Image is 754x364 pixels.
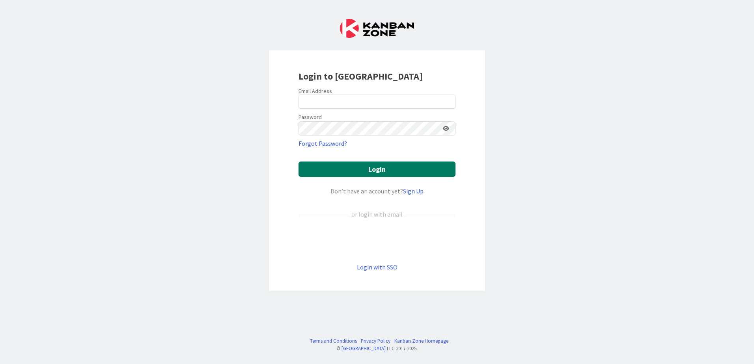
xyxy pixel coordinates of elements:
label: Email Address [299,87,332,95]
a: Terms and Conditions [310,337,357,345]
a: Login with SSO [357,263,398,271]
div: or login with email [349,210,405,219]
button: Login [299,162,455,177]
img: Kanban Zone [340,19,414,38]
b: Login to [GEOGRAPHIC_DATA] [299,70,423,82]
a: Kanban Zone Homepage [394,337,448,345]
div: © LLC 2017- 2025 . [306,345,448,352]
label: Password [299,113,322,121]
a: [GEOGRAPHIC_DATA] [342,345,386,351]
a: Privacy Policy [361,337,390,345]
a: Sign Up [403,187,424,195]
a: Forgot Password? [299,139,347,148]
div: Don’t have an account yet? [299,186,455,196]
iframe: Sign in with Google Button [295,232,459,249]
